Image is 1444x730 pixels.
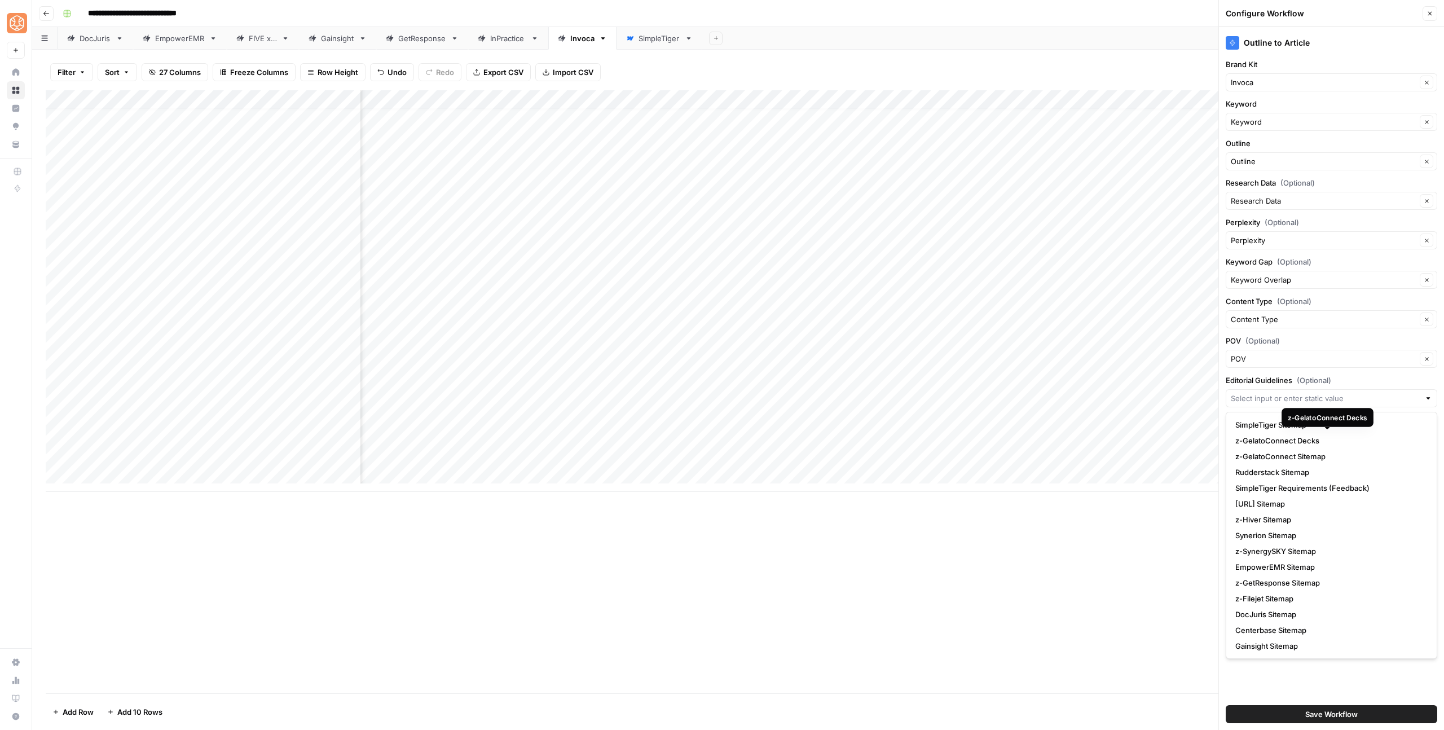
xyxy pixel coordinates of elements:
span: (Optional) [1297,375,1331,386]
div: Invoca [570,33,595,44]
button: Filter [50,63,93,81]
button: Workspace: SimpleTiger [7,9,25,37]
span: z-GelatoConnect Sitemap [1235,451,1423,462]
button: Undo [370,63,414,81]
span: z-GetResponse Sitemap [1235,577,1423,588]
button: Help + Support [7,707,25,725]
span: (Optional) [1245,335,1280,346]
label: Content Type [1226,296,1437,307]
button: Export CSV [466,63,531,81]
label: POV [1226,335,1437,346]
span: Add 10 Rows [117,706,162,718]
a: Gainsight [299,27,376,50]
button: Import CSV [535,63,601,81]
span: (Optional) [1280,177,1315,188]
span: EmpowerEMR Sitemap [1235,561,1423,573]
a: DocJuris [58,27,133,50]
input: Keyword [1231,116,1416,127]
button: Add Row [46,703,100,721]
span: SimpleTiger Sitemap [1235,419,1423,430]
span: z-Filejet Sitemap [1235,593,1423,604]
button: Freeze Columns [213,63,296,81]
button: Sort [98,63,137,81]
a: Opportunities [7,117,25,135]
span: Synerion Sitemap [1235,530,1423,541]
div: FIVE x 5 [249,33,277,44]
span: (Optional) [1265,217,1299,228]
span: Centerbase Sitemap [1235,625,1423,636]
span: (Optional) [1277,296,1311,307]
span: Export CSV [483,67,523,78]
a: Usage [7,671,25,689]
img: SimpleTiger Logo [7,13,27,33]
button: Redo [419,63,461,81]
div: GetResponse [398,33,446,44]
div: z-GelatoConnect Decks [1288,412,1367,423]
button: Add 10 Rows [100,703,169,721]
a: SimpleTiger [617,27,702,50]
label: Research Data [1226,177,1437,188]
span: DocJuris Sitemap [1235,609,1423,620]
a: GetResponse [376,27,468,50]
span: z-SynergySKY Sitemap [1235,546,1423,557]
span: Save Workflow [1305,709,1358,720]
input: Content Type [1231,314,1416,325]
div: Outline to Article [1226,36,1437,50]
input: Invoca [1231,77,1416,88]
a: FIVE x 5 [227,27,299,50]
div: Gainsight [321,33,354,44]
div: DocJuris [80,33,111,44]
a: Settings [7,653,25,671]
a: InPractice [468,27,548,50]
span: z-GelatoConnect Decks [1235,435,1423,446]
input: Select input or enter static value [1231,393,1420,404]
input: Perplexity [1231,235,1416,246]
span: SimpleTiger Requirements (Feedback) [1235,482,1423,494]
span: 27 Columns [159,67,201,78]
span: Redo [436,67,454,78]
span: Freeze Columns [230,67,288,78]
div: EmpowerEMR [155,33,205,44]
span: Undo [388,67,407,78]
button: Save Workflow [1226,705,1437,723]
span: (Optional) [1277,256,1311,267]
span: Gainsight Sitemap [1235,640,1423,652]
label: Outline [1226,138,1437,149]
label: Perplexity [1226,217,1437,228]
input: Outline [1231,156,1416,167]
span: Add Row [63,706,94,718]
span: z-Hiver Sitemap [1235,514,1423,525]
input: Keyword Overlap [1231,274,1416,285]
span: Import CSV [553,67,593,78]
div: SimpleTiger [639,33,680,44]
label: Keyword [1226,98,1437,109]
a: Invoca [548,27,617,50]
span: Rudderstack Sitemap [1235,467,1423,478]
label: Keyword Gap [1226,256,1437,267]
span: Sort [105,67,120,78]
a: EmpowerEMR [133,27,227,50]
input: Research Data [1231,195,1416,206]
a: Your Data [7,135,25,153]
span: Row Height [318,67,358,78]
a: Browse [7,81,25,99]
a: Learning Hub [7,689,25,707]
button: 27 Columns [142,63,208,81]
label: Editorial Guidelines [1226,375,1437,386]
button: Row Height [300,63,366,81]
span: [URL] Sitemap [1235,498,1423,509]
label: Brand Kit [1226,59,1437,70]
a: Home [7,63,25,81]
div: InPractice [490,33,526,44]
a: Insights [7,99,25,117]
span: Filter [58,67,76,78]
input: POV [1231,353,1416,364]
